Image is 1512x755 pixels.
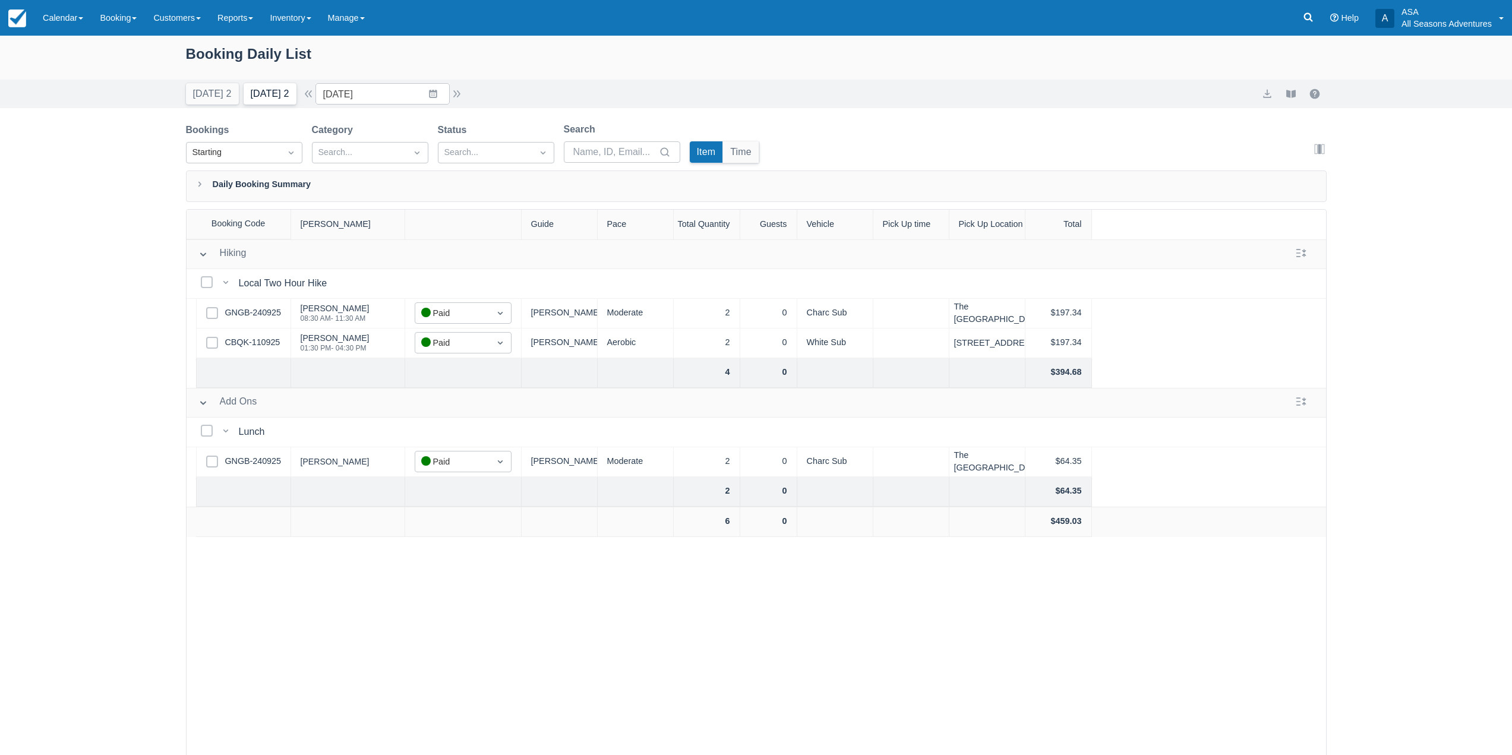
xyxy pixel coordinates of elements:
[949,299,1025,328] div: The [GEOGRAPHIC_DATA]
[674,477,740,507] div: 2
[740,477,797,507] div: 0
[1025,477,1092,507] div: $64.35
[598,299,674,328] div: Moderate
[421,336,484,350] div: Paid
[1025,328,1092,358] div: $197.34
[573,141,656,163] input: Name, ID, Email...
[674,328,740,358] div: 2
[315,83,450,105] input: Date
[797,447,873,477] div: Charc Sub
[186,170,1327,202] div: Daily Booking Summary
[537,147,549,159] span: Dropdown icon
[421,455,484,469] div: Paid
[239,425,270,439] div: Lunch
[312,123,358,137] label: Category
[1260,87,1274,101] button: export
[285,147,297,159] span: Dropdown icon
[186,83,239,105] button: [DATE] 2
[740,358,797,388] div: 0
[187,210,291,239] div: Booking Code
[949,447,1025,477] div: The [GEOGRAPHIC_DATA]
[797,299,873,328] div: Charc Sub
[291,210,405,239] div: [PERSON_NAME]
[740,447,797,477] div: 0
[1025,210,1092,239] div: Total
[564,122,600,137] label: Search
[522,447,598,477] div: [PERSON_NAME]
[225,455,281,468] a: GNGB-240925
[301,345,370,352] div: 01:30 PM - 04:30 PM
[740,299,797,328] div: 0
[598,447,674,477] div: Moderate
[1341,13,1359,23] span: Help
[740,328,797,358] div: 0
[740,210,797,239] div: Guests
[954,339,1038,347] div: [STREET_ADDRESS]
[797,210,873,239] div: Vehicle
[192,146,274,159] div: Starting
[1401,6,1492,18] p: ASA
[8,10,26,27] img: checkfront-main-nav-mini-logo.png
[194,244,251,265] button: Hiking
[949,210,1025,239] div: Pick Up Location
[674,447,740,477] div: 2
[690,141,723,163] button: Item
[1330,14,1339,22] i: Help
[1025,299,1092,328] div: $197.34
[674,507,740,537] div: 6
[1025,507,1092,537] div: $459.03
[494,337,506,349] span: Dropdown icon
[301,304,370,312] div: [PERSON_NAME]
[598,328,674,358] div: Aerobic
[674,210,740,239] div: Total Quantity
[421,307,484,320] div: Paid
[301,457,370,466] div: [PERSON_NAME]
[186,43,1327,77] div: Booking Daily List
[438,123,472,137] label: Status
[873,210,949,239] div: Pick Up time
[194,392,262,413] button: Add Ons
[494,307,506,319] span: Dropdown icon
[225,336,280,349] a: CBQK-110925
[411,147,423,159] span: Dropdown icon
[522,328,598,358] div: [PERSON_NAME]
[301,315,370,322] div: 08:30 AM - 11:30 AM
[239,276,332,290] div: Local Two Hour Hike
[1025,358,1092,388] div: $394.68
[494,456,506,467] span: Dropdown icon
[1375,9,1394,28] div: A
[723,141,759,163] button: Time
[674,299,740,328] div: 2
[674,358,740,388] div: 4
[797,328,873,358] div: White Sub
[598,210,674,239] div: Pace
[522,210,598,239] div: Guide
[244,83,296,105] button: [DATE] 2
[522,299,598,328] div: [PERSON_NAME]
[1025,447,1092,477] div: $64.35
[740,507,797,537] div: 0
[186,123,234,137] label: Bookings
[225,307,281,320] a: GNGB-240925
[301,334,370,342] div: [PERSON_NAME]
[1401,18,1492,30] p: All Seasons Adventures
